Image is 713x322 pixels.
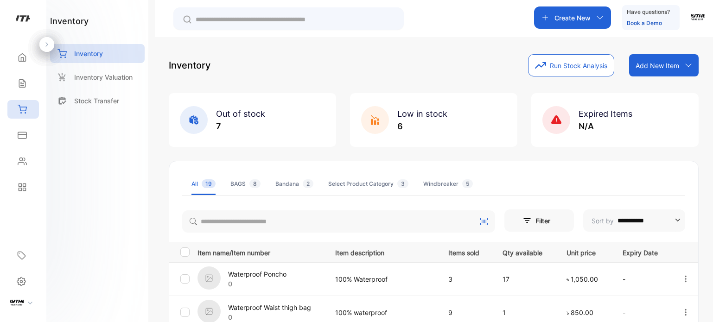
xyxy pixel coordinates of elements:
[554,13,591,23] p: Create New
[228,303,311,312] p: Waterproof Waist thigh bag
[197,266,221,290] img: item
[397,109,447,119] span: Low in stock
[448,308,484,317] p: 9
[10,295,24,309] img: profile
[335,274,429,284] p: 100% Waterproof
[627,7,670,17] p: Have questions?
[50,44,145,63] a: Inventory
[528,54,614,76] button: Run Stock Analysis
[691,9,705,23] img: avatar
[228,312,311,322] p: 0
[275,180,313,188] div: Bandana
[583,209,685,232] button: Sort by
[74,72,133,82] p: Inventory Valuation
[230,180,261,188] div: BAGS
[202,179,216,188] span: 19
[169,58,210,72] p: Inventory
[397,179,408,188] span: 3
[567,275,598,283] span: ৳ 1,050.00
[74,96,119,106] p: Stock Transfer
[228,279,286,289] p: 0
[674,283,713,322] iframe: LiveChat chat widget
[216,120,265,133] p: 7
[503,308,547,317] p: 1
[50,68,145,87] a: Inventory Valuation
[636,61,679,70] p: Add New Item
[423,180,473,188] div: Windbreaker
[623,308,662,317] p: -
[503,274,547,284] p: 17
[448,246,484,258] p: Items sold
[335,308,429,317] p: 100% waterproof
[627,19,662,26] a: Book a Demo
[303,179,313,188] span: 2
[74,49,103,58] p: Inventory
[249,179,261,188] span: 8
[397,120,447,133] p: 6
[567,309,593,316] span: ৳ 850.00
[16,12,30,26] img: logo
[623,246,662,258] p: Expiry Date
[228,269,286,279] p: Waterproof Poncho
[579,120,632,133] p: N/A
[216,109,265,119] span: Out of stock
[567,246,604,258] p: Unit price
[328,180,408,188] div: Select Product Category
[197,246,324,258] p: Item name/Item number
[503,246,547,258] p: Qty available
[579,109,632,119] span: Expired Items
[592,216,614,226] p: Sort by
[623,274,662,284] p: -
[462,179,473,188] span: 5
[335,246,429,258] p: Item description
[50,91,145,110] a: Stock Transfer
[691,6,705,29] button: avatar
[534,6,611,29] button: Create New
[50,15,89,27] h1: inventory
[448,274,484,284] p: 3
[191,180,216,188] div: All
